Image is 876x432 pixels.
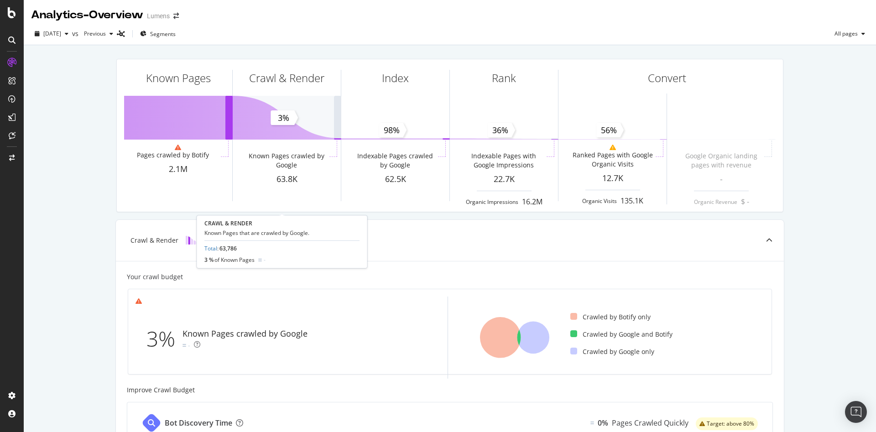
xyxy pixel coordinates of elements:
[182,344,186,347] img: Equal
[147,11,170,21] div: Lumens
[612,418,688,428] div: Pages Crawled Quickly
[43,30,61,37] span: 2025 Aug. 3rd
[165,418,232,428] div: Bot Discovery Time
[137,151,209,160] div: Pages crawled by Botify
[72,29,80,38] span: vs
[204,256,255,264] div: 3 %
[219,245,237,252] span: 63,786
[831,26,869,41] button: All pages
[214,256,255,264] span: of Known Pages
[249,70,324,86] div: Crawl & Render
[204,245,237,252] div: :
[707,421,754,427] span: Target: above 80%
[204,219,360,227] div: CRAWL & RENDER
[522,197,542,207] div: 16.2M
[570,347,654,356] div: Crawled by Google only
[598,418,608,428] div: 0%
[450,173,558,185] div: 22.7K
[124,163,232,175] div: 2.1M
[570,330,673,339] div: Crawled by Google and Botify
[136,26,179,41] button: Segments
[182,328,308,340] div: Known Pages crawled by Google
[186,236,200,245] img: block-icon
[31,26,72,41] button: [DATE]
[173,13,179,19] div: arrow-right-arrow-left
[570,312,651,322] div: Crawled by Botify only
[354,151,436,170] div: Indexable Pages crawled by Google
[466,198,518,206] div: Organic Impressions
[127,272,183,281] div: Your crawl budget
[146,70,211,86] div: Known Pages
[188,341,190,350] div: -
[80,30,106,37] span: Previous
[31,7,143,23] div: Analytics - Overview
[382,70,409,86] div: Index
[146,324,182,354] div: 3%
[264,256,266,264] div: -
[127,385,773,395] div: Improve Crawl Budget
[492,70,516,86] div: Rank
[590,422,594,424] img: Equal
[341,173,449,185] div: 62.5K
[258,259,262,261] img: Equal
[204,245,217,252] a: Total
[130,236,178,245] div: Crawl & Render
[150,30,176,38] span: Segments
[463,151,544,170] div: Indexable Pages with Google Impressions
[245,151,327,170] div: Known Pages crawled by Google
[204,229,360,237] div: Known Pages that are crawled by Google.
[831,30,858,37] span: All pages
[80,26,117,41] button: Previous
[845,401,867,423] div: Open Intercom Messenger
[233,173,341,185] div: 63.8K
[696,417,758,430] div: warning label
